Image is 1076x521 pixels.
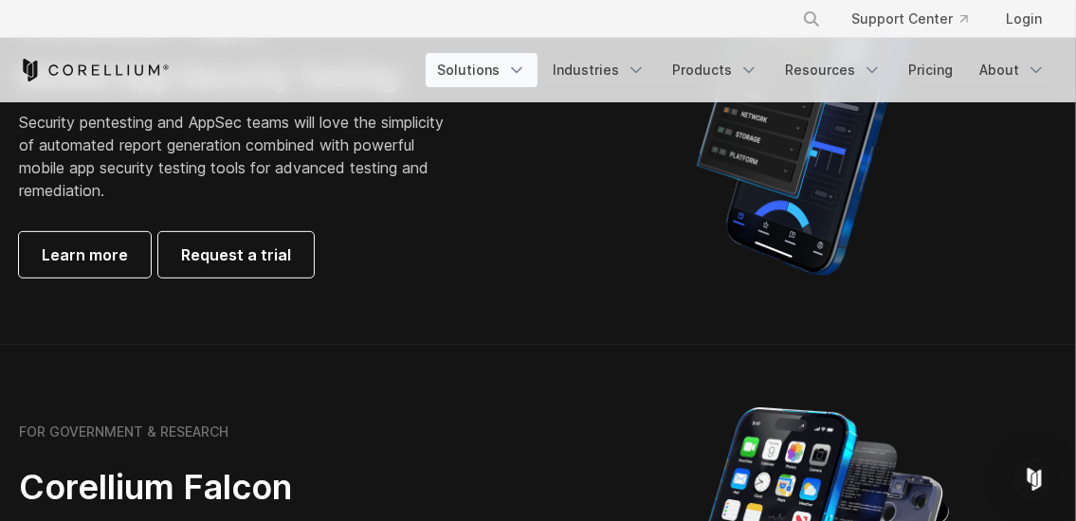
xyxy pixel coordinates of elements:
[661,53,770,87] a: Products
[991,2,1057,36] a: Login
[1012,457,1057,502] div: Open Intercom Messenger
[158,232,314,278] a: Request a trial
[426,53,538,87] a: Solutions
[836,2,983,36] a: Support Center
[779,2,1057,36] div: Navigation Menu
[794,2,829,36] button: Search
[19,111,447,202] p: Security pentesting and AppSec teams will love the simplicity of automated report generation comb...
[42,243,128,266] span: Learn more
[19,423,228,440] h6: FOR GOVERNMENT & RESEARCH
[181,243,291,266] span: Request a trial
[968,53,1057,87] a: About
[774,53,893,87] a: Resources
[897,53,964,87] a: Pricing
[541,53,657,87] a: Industries
[19,232,151,278] a: Learn more
[19,59,170,81] a: Corellium Home
[19,466,493,509] h2: Corellium Falcon
[426,53,1057,87] div: Navigation Menu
